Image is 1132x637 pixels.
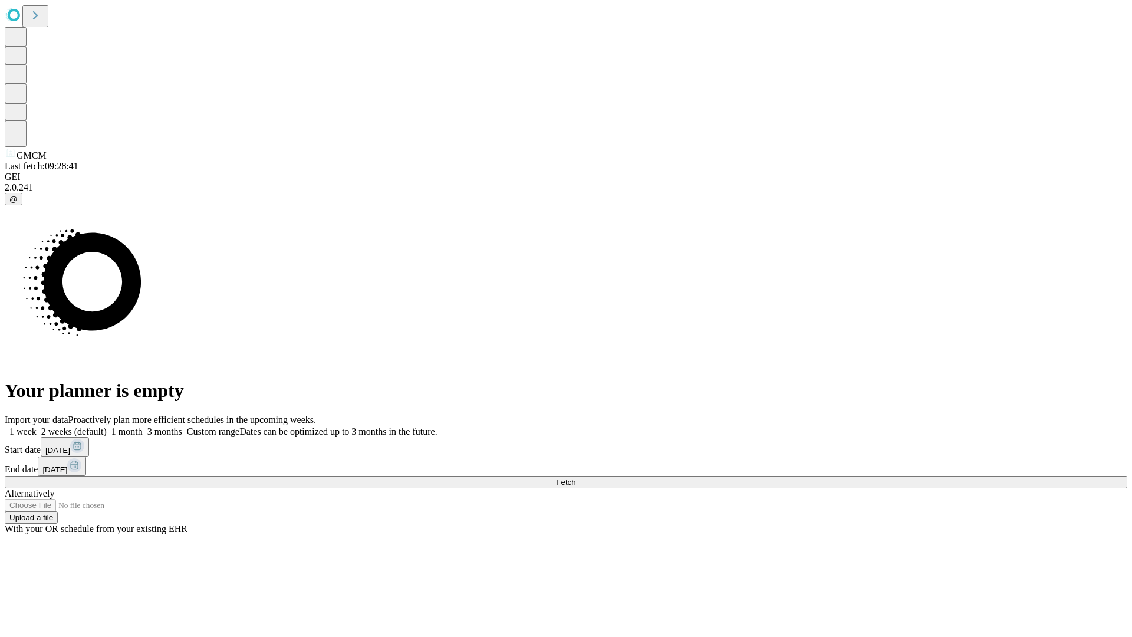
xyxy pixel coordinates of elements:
[5,193,22,205] button: @
[5,415,68,425] span: Import your data
[38,457,86,476] button: [DATE]
[5,476,1127,488] button: Fetch
[68,415,316,425] span: Proactively plan more efficient schedules in the upcoming weeks.
[42,465,67,474] span: [DATE]
[9,426,37,436] span: 1 week
[17,150,47,160] span: GMCM
[147,426,182,436] span: 3 months
[5,182,1127,193] div: 2.0.241
[5,161,78,171] span: Last fetch: 09:28:41
[556,478,575,487] span: Fetch
[5,437,1127,457] div: Start date
[239,426,437,436] span: Dates can be optimized up to 3 months in the future.
[9,195,18,203] span: @
[41,426,107,436] span: 2 weeks (default)
[5,524,187,534] span: With your OR schedule from your existing EHR
[5,488,54,498] span: Alternatively
[187,426,239,436] span: Custom range
[5,511,58,524] button: Upload a file
[5,380,1127,402] h1: Your planner is empty
[111,426,143,436] span: 1 month
[5,457,1127,476] div: End date
[45,446,70,455] span: [DATE]
[5,172,1127,182] div: GEI
[41,437,89,457] button: [DATE]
